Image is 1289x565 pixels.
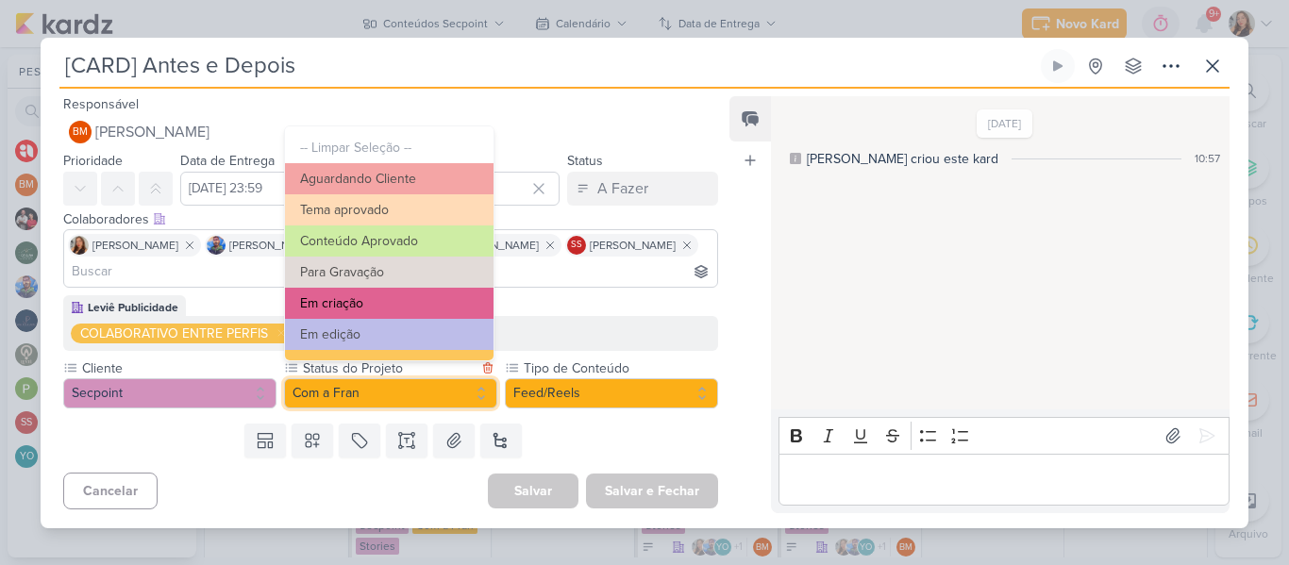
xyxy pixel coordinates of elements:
button: Para Gravação [285,257,494,288]
button: Com a Fran [285,350,494,381]
button: Tema aprovado [285,194,494,225]
div: A Fazer [597,177,648,200]
img: Guilherme Savio [207,236,226,255]
img: Franciluce Carvalho [70,236,89,255]
div: Ligar relógio [1050,58,1065,74]
div: Beth Monteiro [69,121,92,143]
label: Status [567,153,603,169]
input: Buscar [68,260,713,283]
button: BM [PERSON_NAME] [63,115,718,149]
button: Conteúdo Aprovado [285,225,494,257]
div: Leviê Publicidade [88,299,178,316]
input: Kard Sem Título [59,49,1037,83]
div: COLABORATIVO ENTRE PERFIS [80,324,268,343]
div: Colaboradores [63,209,718,229]
button: Aguardando Cliente [285,163,494,194]
label: Responsável [63,96,139,112]
label: Cliente [80,358,276,378]
div: 10:57 [1195,150,1220,167]
label: Tipo de Conteúdo [522,358,718,378]
div: Editor toolbar [778,417,1230,454]
div: Editor editing area: main [778,454,1230,506]
button: Em edição [285,319,494,350]
span: [PERSON_NAME] [92,237,178,254]
button: Com a Fran [284,378,497,408]
button: Em criação [285,288,494,319]
button: Cancelar [63,473,158,509]
div: [PERSON_NAME] criou este kard [807,149,998,169]
button: Feed/Reels [505,378,718,408]
p: SS [571,241,582,250]
label: Status do Projeto [301,358,477,378]
span: [PERSON_NAME] [229,237,315,254]
label: Prioridade [63,153,123,169]
span: [PERSON_NAME] [590,237,676,254]
p: BM [73,127,88,138]
label: Data de Entrega [180,153,275,169]
button: A Fazer [567,172,718,206]
span: [PERSON_NAME] [95,121,209,143]
button: -- Limpar Seleção -- [285,132,494,163]
div: Simone Regina Sa [567,236,586,255]
button: Secpoint [63,378,276,408]
input: Select a date [180,172,560,206]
